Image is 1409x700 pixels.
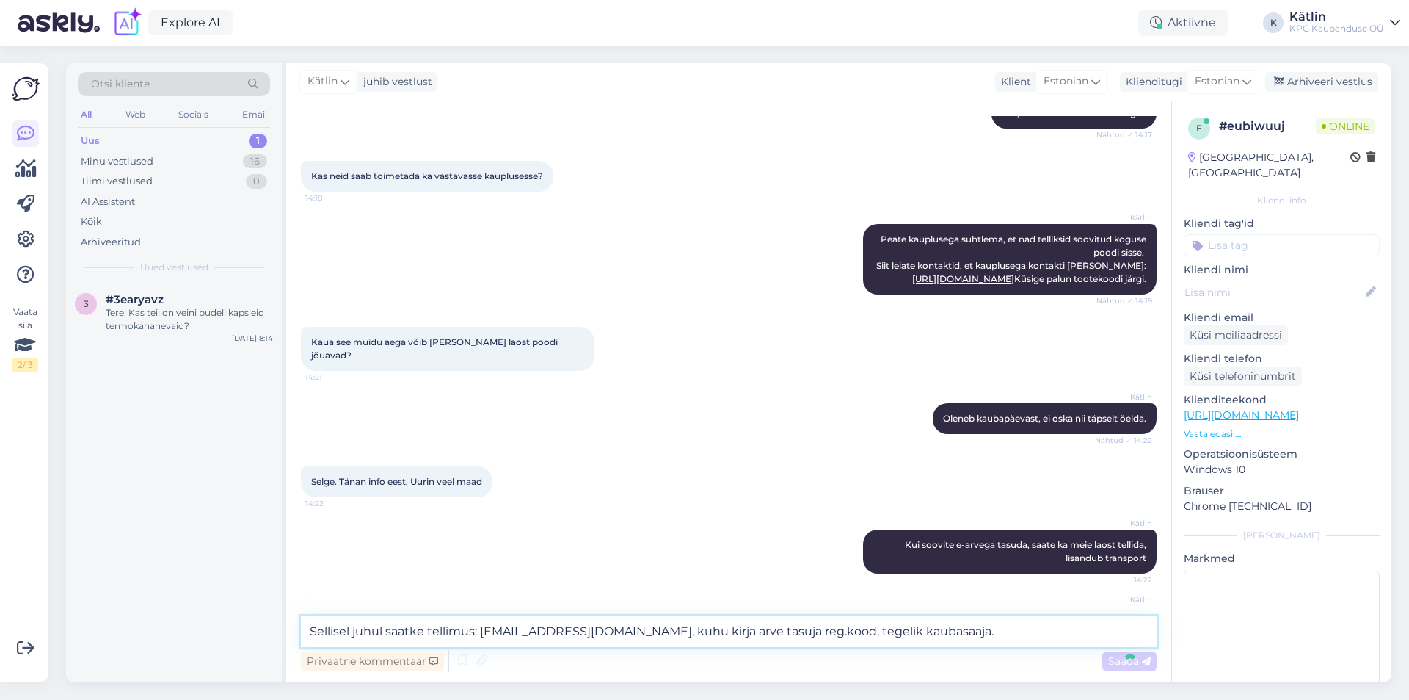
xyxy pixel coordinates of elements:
div: 1 [249,134,267,148]
div: [GEOGRAPHIC_DATA], [GEOGRAPHIC_DATA] [1188,150,1350,181]
div: juhib vestlust [357,74,432,90]
p: Kliendi tag'id [1184,216,1380,231]
span: Estonian [1044,73,1088,90]
div: Aktiivne [1138,10,1228,36]
div: 2 / 3 [12,358,38,372]
div: Tere! Kas teil on veini pudeli kapsleid termokahanevaid? [106,306,273,333]
span: Nähtud ✓ 14:19 [1096,295,1152,306]
span: Nähtud ✓ 14:17 [1096,129,1152,140]
div: Uus [81,134,100,148]
p: Kliendi email [1184,310,1380,325]
div: Kliendi info [1184,194,1380,207]
div: Minu vestlused [81,154,153,169]
span: Kätlin [1097,518,1152,529]
span: 14:22 [1097,574,1152,585]
div: Web [123,105,148,124]
span: Kätlin [307,73,338,90]
div: Küsi telefoninumbrit [1184,367,1302,386]
div: Vaata siia [12,306,38,372]
span: Kätlin [1097,212,1152,223]
span: Selge. Tänan info eest. Uurin veel maad [311,476,482,487]
div: Klienditugi [1120,74,1182,90]
div: Tiimi vestlused [81,174,153,189]
div: 16 [243,154,267,169]
span: Estonian [1195,73,1239,90]
span: 14:22 [305,498,360,509]
input: Lisa tag [1184,234,1380,256]
span: #3earyavz [106,293,164,306]
span: Oleneb kaubapäevast, ei oska nii täpselt öelda. [943,413,1146,424]
a: Explore AI [148,10,233,35]
div: Klient [995,74,1031,90]
span: 14:21 [305,372,360,383]
span: Nähtud ✓ 14:22 [1095,435,1152,446]
div: Email [239,105,270,124]
a: [URL][DOMAIN_NAME] [1184,408,1299,422]
p: Märkmed [1184,551,1380,566]
p: Kliendi telefon [1184,351,1380,367]
p: Windows 10 [1184,462,1380,477]
span: Uued vestlused [140,261,208,274]
span: Kätlin [1097,392,1152,403]
div: Arhiveeri vestlus [1265,72,1378,92]
a: KätlinKPG Kaubanduse OÜ [1289,11,1400,35]
div: Kõik [81,214,102,229]
p: Klienditeekond [1184,392,1380,408]
div: Küsi meiliaadressi [1184,325,1288,345]
span: Kätlin [1097,594,1152,605]
div: All [78,105,95,124]
p: Kliendi nimi [1184,262,1380,278]
p: Operatsioonisüsteem [1184,447,1380,462]
span: Peate kauplusega suhtlema, et nad telliksid soovitud koguse poodi sisse. Siit leiate kontaktid, e... [876,234,1148,284]
span: Online [1316,118,1375,134]
div: Arhiveeritud [81,235,141,250]
input: Lisa nimi [1184,284,1363,300]
div: 0 [246,174,267,189]
span: Kaua see muidu aega võib [PERSON_NAME] laost poodi jõuavad? [311,336,560,361]
span: 14:18 [305,192,360,203]
div: Kätlin [1289,11,1384,23]
div: AI Assistent [81,195,135,209]
p: Brauser [1184,483,1380,499]
span: e [1196,123,1202,134]
div: [DATE] 8:14 [232,333,273,344]
span: Otsi kliente [91,76,150,92]
div: KPG Kaubanduse OÜ [1289,23,1384,35]
div: [PERSON_NAME] [1184,529,1380,542]
span: 3 [84,298,89,309]
div: # eubiwuuj [1219,118,1316,135]
div: Socials [175,105,211,124]
p: Chrome [TECHNICAL_ID] [1184,499,1380,514]
div: K [1263,12,1284,33]
img: Askly Logo [12,75,40,103]
a: [URL][DOMAIN_NAME] [912,273,1014,284]
p: Vaata edasi ... [1184,427,1380,441]
span: Kui soovite e-arvega tasuda, saate ka meie laost tellida, lisandub transport [905,539,1148,563]
img: explore-ai [112,7,142,38]
span: Kas neid saab toimetada ka vastavasse kauplusesse? [311,170,543,181]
